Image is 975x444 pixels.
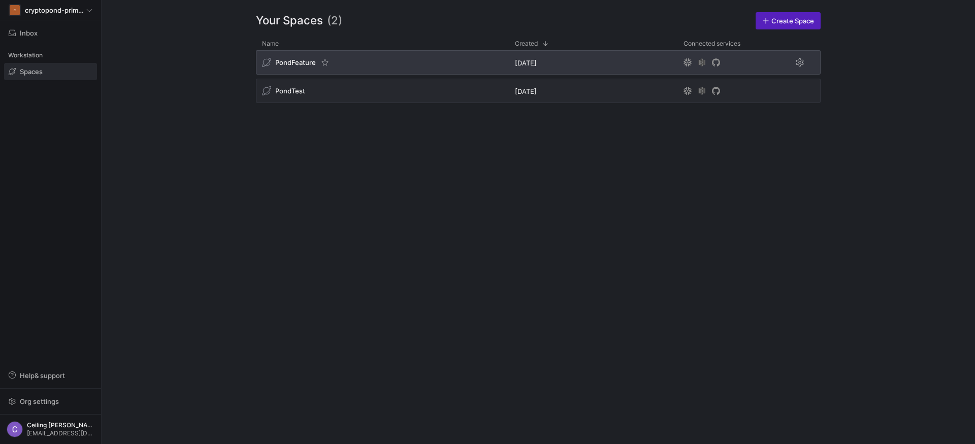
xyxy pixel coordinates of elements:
[4,63,97,80] a: Spaces
[20,67,43,76] span: Spaces
[20,29,38,37] span: Inbox
[256,79,821,107] div: Press SPACE to select this row.
[4,419,97,440] button: https://lh3.googleusercontent.com/a/ACg8ocL5hHIcNgxjrjDvW2IB9Zc3OMw20Wvong8C6gpurw_crp9hOg=s96-cC...
[27,430,94,437] span: [EMAIL_ADDRESS][DOMAIN_NAME]
[262,40,279,47] span: Name
[27,422,94,429] span: Ceiling [PERSON_NAME]
[20,397,59,405] span: Org settings
[256,50,821,79] div: Press SPACE to select this row.
[756,12,821,29] a: Create Space
[10,5,20,15] div: C
[4,48,97,63] div: Workstation
[7,421,23,437] img: https://lh3.googleusercontent.com/a/ACg8ocL5hHIcNgxjrjDvW2IB9Zc3OMw20Wvong8C6gpurw_crp9hOg=s96-c
[327,12,342,29] span: (2)
[25,6,86,14] span: cryptopond-primary
[771,17,814,25] span: Create Space
[515,87,537,95] span: [DATE]
[4,24,97,42] button: Inbox
[275,87,305,95] span: PondTest
[515,59,537,67] span: [DATE]
[4,367,97,384] button: Help& support
[515,40,538,47] span: Created
[684,40,740,47] span: Connected services
[275,58,316,66] span: PondFeature
[256,12,323,29] span: Your Spaces
[4,393,97,410] button: Org settings
[4,398,97,406] a: Org settings
[20,371,65,380] span: Help & support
